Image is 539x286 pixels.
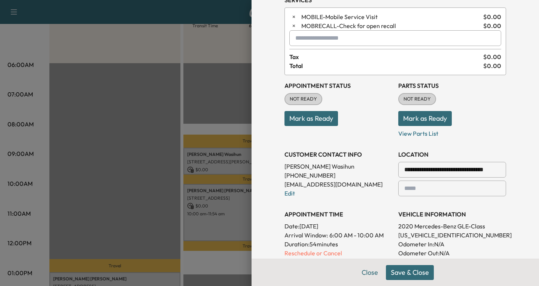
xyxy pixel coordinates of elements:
p: Duration: 54 minutes [284,240,392,249]
button: Mark as Ready [398,111,452,126]
p: Reschedule or Cancel [284,249,392,258]
h3: VEHICLE INFORMATION [398,210,506,219]
button: Close [357,265,383,280]
p: 2020 Mercedes-Benz GLE-Class [398,222,506,231]
span: $ 0.00 [483,52,501,61]
span: $ 0.00 [483,61,501,70]
span: $ 0.00 [483,21,501,30]
span: Total [289,61,483,70]
h3: APPOINTMENT TIME [284,210,392,219]
span: NOT READY [285,95,322,103]
span: Check for open recall [301,21,480,30]
h3: Parts Status [398,81,506,90]
h3: LOCATION [398,150,506,159]
span: Mobile Service Visit [301,12,480,21]
p: Arrival Window: [284,231,392,240]
button: Save & Close [386,265,434,280]
h3: CUSTOMER CONTACT INFO [284,150,392,159]
span: Tax [289,52,483,61]
button: Mark as Ready [284,111,338,126]
p: [EMAIL_ADDRESS][DOMAIN_NAME] [284,180,392,189]
p: [US_VEHICLE_IDENTIFICATION_NUMBER] [398,231,506,240]
p: Odometer In: N/A [398,240,506,249]
span: 6:00 AM - 10:00 AM [329,231,384,240]
p: [PHONE_NUMBER] [284,171,392,180]
span: $ 0.00 [483,12,501,21]
p: Date: [DATE] [284,222,392,231]
p: [PERSON_NAME] Wasihun [284,162,392,171]
p: Odometer Out: N/A [398,249,506,258]
a: Edit [284,190,295,197]
p: View Parts List [398,126,506,138]
h3: Appointment Status [284,81,392,90]
span: NOT READY [399,95,435,103]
